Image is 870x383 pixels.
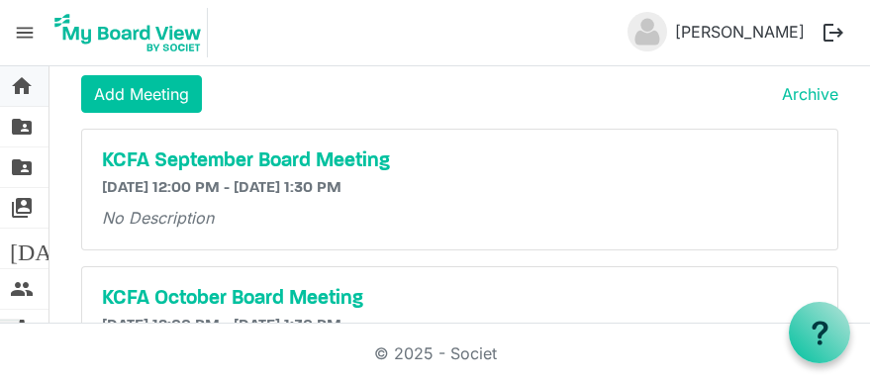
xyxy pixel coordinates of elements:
h6: [DATE] 12:00 PM - [DATE] 1:30 PM [102,179,818,198]
a: My Board View Logo [48,8,216,57]
a: Add Meeting [81,75,202,113]
span: folder_shared [10,147,34,187]
img: My Board View Logo [48,8,208,57]
h6: [DATE] 12:00 PM - [DATE] 1:30 PM [102,317,818,335]
a: Archive [774,82,838,106]
img: no-profile-picture.svg [628,12,667,51]
span: people [10,269,34,309]
a: KCFA September Board Meeting [102,149,818,173]
button: logout [813,12,854,53]
a: © 2025 - Societ [374,343,497,363]
a: [PERSON_NAME] [667,12,813,51]
span: home [10,66,34,106]
p: No Description [102,206,818,230]
span: switch_account [10,188,34,228]
span: menu [6,14,44,51]
span: settings [10,310,34,349]
a: KCFA October Board Meeting [102,287,818,311]
span: folder_shared [10,107,34,146]
span: [DATE] [10,229,86,268]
